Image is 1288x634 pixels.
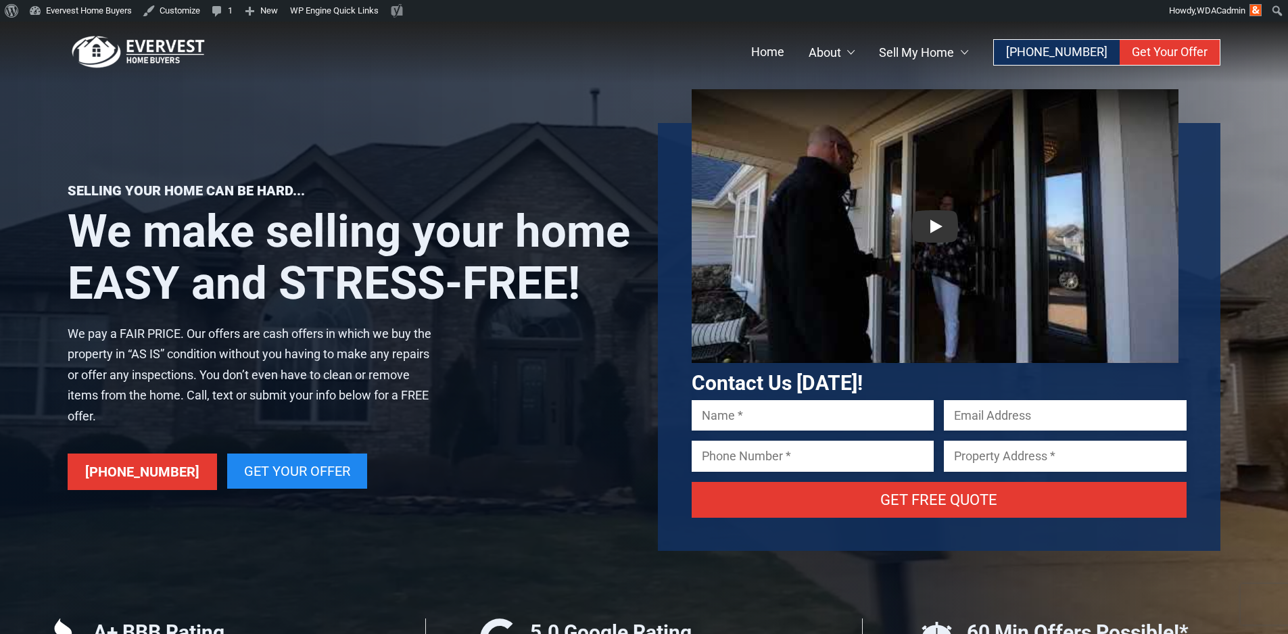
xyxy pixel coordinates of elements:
h3: Contact Us [DATE]! [692,372,1187,395]
a: Get Your Offer [227,454,367,489]
span: [PHONE_NUMBER] [85,464,199,480]
a: About [796,40,867,65]
a: Home [739,40,796,65]
span: [PHONE_NUMBER] [1006,45,1107,59]
input: Email Address [944,400,1187,431]
form: Contact form [692,400,1187,534]
input: Phone Number * [692,441,934,471]
h1: We make selling your home EASY and STRESS-FREE! [68,205,631,310]
a: Get Your Offer [1120,40,1220,65]
p: We pay a FAIR PRICE. Our offers are cash offers in which we buy the property in “AS IS” condition... [68,324,443,427]
img: logo.png [68,35,210,69]
a: [PHONE_NUMBER] [994,40,1120,65]
span: WDACadmin [1197,5,1245,16]
input: Property Address * [944,441,1187,471]
a: Sell My Home [867,40,980,65]
input: Name * [692,400,934,431]
p: Selling your home can be hard... [68,183,631,199]
input: Get Free Quote [692,482,1187,518]
a: [PHONE_NUMBER] [68,454,217,490]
